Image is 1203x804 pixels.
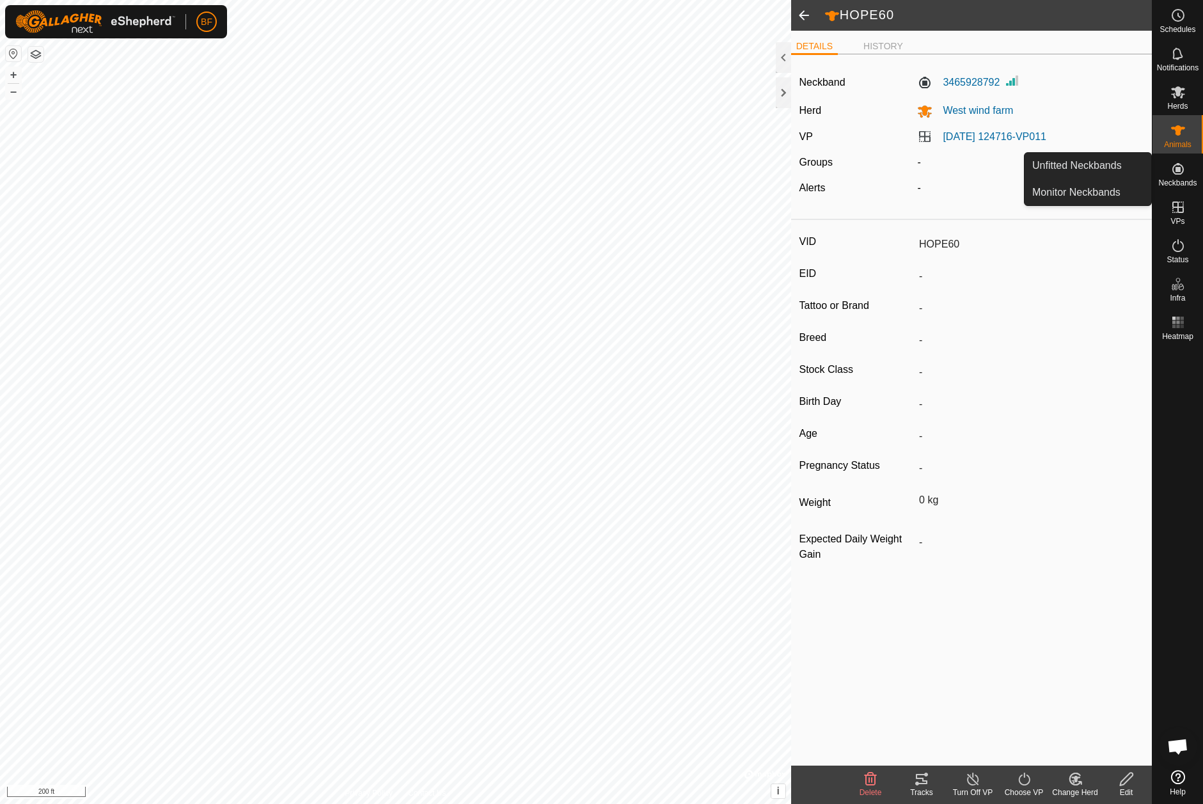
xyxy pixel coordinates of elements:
[998,787,1050,798] div: Choose VP
[799,297,915,314] label: Tattoo or Brand
[791,40,838,55] li: DETAILS
[1158,179,1197,187] span: Neckbands
[799,425,915,442] label: Age
[771,784,785,798] button: i
[917,75,1000,90] label: 3465928792
[1160,26,1195,33] span: Schedules
[943,131,1046,142] a: [DATE] 124716-VP011
[799,489,915,516] label: Weight
[1152,765,1203,801] a: Help
[799,265,915,282] label: EID
[1157,64,1199,72] span: Notifications
[799,75,845,90] label: Neckband
[1170,294,1185,302] span: Infra
[799,182,826,193] label: Alerts
[799,393,915,410] label: Birth Day
[1159,727,1197,766] div: Open chat
[1032,158,1122,173] span: Unfitted Neckbands
[912,180,1149,196] div: -
[799,532,915,562] label: Expected Daily Weight Gain
[1101,787,1152,798] div: Edit
[824,7,1152,24] h2: HOPE60
[912,155,1149,170] div: -
[860,788,882,797] span: Delete
[1032,185,1120,200] span: Monitor Neckbands
[1025,180,1151,205] a: Monitor Neckbands
[1162,333,1193,340] span: Heatmap
[947,787,998,798] div: Turn Off VP
[201,15,212,29] span: BF
[1167,102,1188,110] span: Herds
[799,329,915,346] label: Breed
[408,787,446,799] a: Contact Us
[1025,153,1151,178] a: Unfitted Neckbands
[6,67,21,83] button: +
[28,47,43,62] button: Map Layers
[1170,788,1186,796] span: Help
[896,787,947,798] div: Tracks
[799,233,915,250] label: VID
[799,361,915,378] label: Stock Class
[776,785,779,796] span: i
[932,105,1013,116] span: West wind farm
[1050,787,1101,798] div: Change Herd
[6,46,21,61] button: Reset Map
[858,40,908,53] li: HISTORY
[799,457,915,474] label: Pregnancy Status
[1005,73,1020,88] img: Signal strength
[799,105,822,116] label: Herd
[6,84,21,99] button: –
[1167,256,1188,264] span: Status
[799,157,833,168] label: Groups
[1164,141,1191,148] span: Animals
[15,10,175,33] img: Gallagher Logo
[799,131,813,142] label: VP
[345,787,393,799] a: Privacy Policy
[1170,217,1184,225] span: VPs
